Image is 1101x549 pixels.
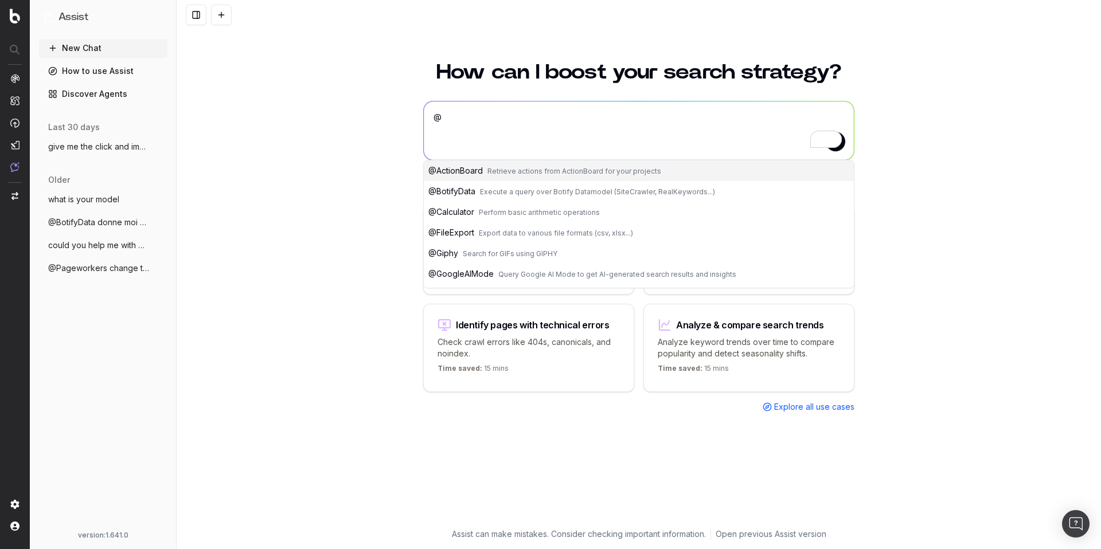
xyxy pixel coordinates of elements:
[479,208,600,217] span: Perform basic arithmetic operations
[428,207,474,217] span: @ Calculator
[48,121,100,133] span: last 30 days
[10,521,19,531] img: My account
[716,528,826,540] a: Open previous Assist version
[423,62,854,83] h1: How can I boost your search strategy?
[428,228,474,237] span: @ FileExport
[11,192,18,200] img: Switch project
[1062,510,1090,538] div: Open Intercom Messenger
[39,62,167,80] a: How to use Assist
[39,213,167,232] button: @BotifyData donne moi une liste de 100 u
[424,101,854,160] textarea: To enrich screen reader interactions, please activate Accessibility in Grammarly extension settings
[48,262,149,274] span: @Pageworkers change title in label-emmau
[10,140,19,150] img: Studio
[424,202,854,222] button: @CalculatorPerform basic arithmetic operations
[39,85,167,103] a: Discover Agents
[763,401,854,413] a: Explore all use cases
[58,9,88,25] h1: Assist
[487,167,661,175] span: Retrieve actions from ActionBoard for your projects
[48,217,149,228] span: @BotifyData donne moi une liste de 100 u
[10,500,19,509] img: Setting
[10,162,19,172] img: Assist
[658,364,729,378] p: 15 mins
[39,190,167,209] button: what is your model
[10,118,19,128] img: Activation
[48,194,119,205] span: what is your model
[44,9,163,25] button: Assist
[424,243,854,264] button: @GiphySearch for GIFs using GIPHY
[438,336,620,359] p: Check crawl errors like 404s, canonicals, and noindex.
[44,531,163,540] div: version: 1.641.0
[39,39,167,57] button: New Chat
[48,141,149,152] span: give me the click and impression for the
[480,187,715,196] span: Execute a query over Botify Datamodel (SiteCrawler, RealKeywords...)
[424,222,854,243] button: @FileExportExport data to various file formats (csv, xlsx...)
[438,364,482,372] span: Time saved:
[428,248,458,258] span: @ Giphy
[452,528,706,540] p: Assist can make mistakes. Consider checking important information.
[428,269,494,279] span: @ GoogleAIMode
[48,240,149,251] span: could you help me with @KeywordsSuggesti
[658,336,840,359] p: Analyze keyword trends over time to compare popularity and detect seasonality shifts.
[479,229,633,237] span: Export data to various file formats (csv, xlsx...)
[10,96,19,105] img: Intelligence
[39,259,167,277] button: @Pageworkers change title in label-emmau
[44,11,54,22] img: Assist
[428,166,483,175] span: @ ActionBoard
[10,9,20,23] img: Botify logo
[39,236,167,254] button: could you help me with @KeywordsSuggesti
[424,160,854,181] button: @ActionBoardRetrieve actions from ActionBoard for your projects
[438,364,509,378] p: 15 mins
[424,264,854,284] button: @GoogleAIModeQuery Google AI Mode to get AI-generated search results and insights
[48,174,70,186] span: older
[424,181,854,202] button: @BotifyDataExecute a query over Botify Datamodel (SiteCrawler, RealKeywords...)
[676,320,824,330] div: Analyze & compare search trends
[39,138,167,156] button: give me the click and impression for the
[498,270,736,279] span: Query Google AI Mode to get AI-generated search results and insights
[10,74,19,83] img: Analytics
[658,364,702,372] span: Time saved:
[463,249,557,258] span: Search for GIFs using GIPHY
[774,401,854,413] span: Explore all use cases
[428,186,475,196] span: @ BotifyData
[456,320,610,330] div: Identify pages with technical errors
[424,284,854,305] button: @GoogleKnowledgeGraphSearch Google Knowledge Graph for entities about people, places, and things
